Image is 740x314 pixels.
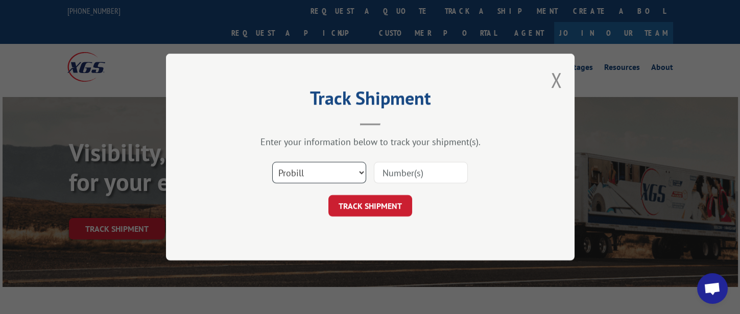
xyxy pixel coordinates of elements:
h2: Track Shipment [217,91,523,110]
button: Close modal [551,66,562,93]
div: Open chat [697,273,728,304]
input: Number(s) [374,162,468,183]
button: TRACK SHIPMENT [328,195,412,216]
div: Enter your information below to track your shipment(s). [217,136,523,148]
